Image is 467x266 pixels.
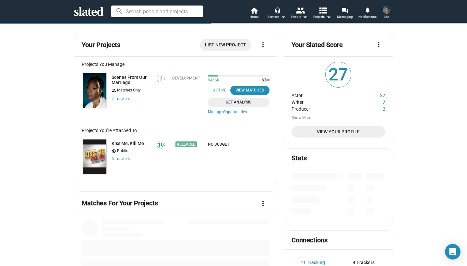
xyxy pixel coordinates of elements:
div: People [291,13,307,21]
dd: 27 [361,91,385,98]
dt: Producer [292,105,361,112]
span: 7 [157,76,164,82]
a: Get Analysis [208,98,269,107]
div: View Matches [234,87,266,94]
a: Home [243,6,265,21]
mat-card-title: Matches For Your Projects [82,199,158,208]
div: Projects You Manage [82,62,269,67]
mat-icon: more_vert [375,41,383,49]
a: Messaging [333,6,356,21]
a: View Your Profile [292,126,385,138]
div: Services [268,13,286,21]
mat-icon: home [250,6,258,14]
a: 6 Trackers [112,156,130,161]
mat-card-title: Your Slated Score [292,41,343,49]
span: s [128,96,130,101]
mat-icon: more_vert [259,41,267,49]
div: Released [175,141,197,147]
mat-icon: notifications [364,7,370,13]
mat-icon: more_vert [259,199,267,207]
span: List New Project [205,39,246,51]
img: Scenes From Our Marriage [83,73,106,108]
a: Kiss Me, Kill Me [112,141,144,146]
span: Get Analysis [212,99,266,106]
mat-icon: arrow_drop_down [325,13,332,21]
dd: 2 [361,105,385,112]
mat-icon: view_list [318,6,328,15]
dt: Actor [292,91,361,98]
mat-icon: arrow_drop_down [301,13,309,21]
dt: Writer [292,98,361,105]
mat-icon: headset_mic [274,7,280,13]
span: Me [384,13,389,21]
button: Services [265,6,288,21]
img: Kiss Me, Kill Me [83,139,106,174]
div: Open Intercom Messenger [445,244,461,260]
button: Yolonda RossMe [379,5,394,21]
span: Projects [313,13,331,21]
button: View Matches [230,86,269,95]
div: Development [172,76,200,80]
a: Scenes From Our Marriage [112,75,153,85]
a: Scenes From Our Marriage [82,72,108,109]
mat-card-title: Connections [292,236,328,245]
button: People [288,6,311,21]
mat-card-title: Stats [292,154,307,163]
span: Notifications [358,13,377,21]
input: Search people and projects [111,6,203,17]
img: Yolonda Ross [383,6,390,14]
mat-icon: forum [341,7,348,13]
div: Projects You're Attached To [82,128,269,133]
button: Show More [292,115,311,121]
a: List New Project [200,39,251,51]
span: NO BUDGET [208,142,269,147]
mat-icon: people [295,6,305,15]
dd: 7 [361,98,385,105]
span: Messaging [337,13,353,21]
span: Matches Only [117,88,141,93]
span: $3M [259,78,269,83]
a: 2 Trackers [112,96,130,101]
a: Manage Opportunities [208,110,269,115]
span: Public [117,149,128,154]
button: Projects [311,6,333,21]
span: 27 [326,62,351,87]
a: Kiss Me, Kill Me [82,138,108,175]
mat-icon: group [112,88,116,94]
a: Notifications [356,6,379,21]
span: 4 Trackers [353,260,375,265]
span: 11 Tracking [301,260,325,265]
span: Active [208,86,235,95]
span: s [128,156,130,161]
span: View Your Profile [297,126,380,138]
span: Home [250,13,258,21]
span: $466K [208,78,220,83]
span: 10 [157,142,164,148]
mat-icon: arrow_drop_down [279,13,287,21]
mat-card-title: Your Projects [82,41,120,49]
